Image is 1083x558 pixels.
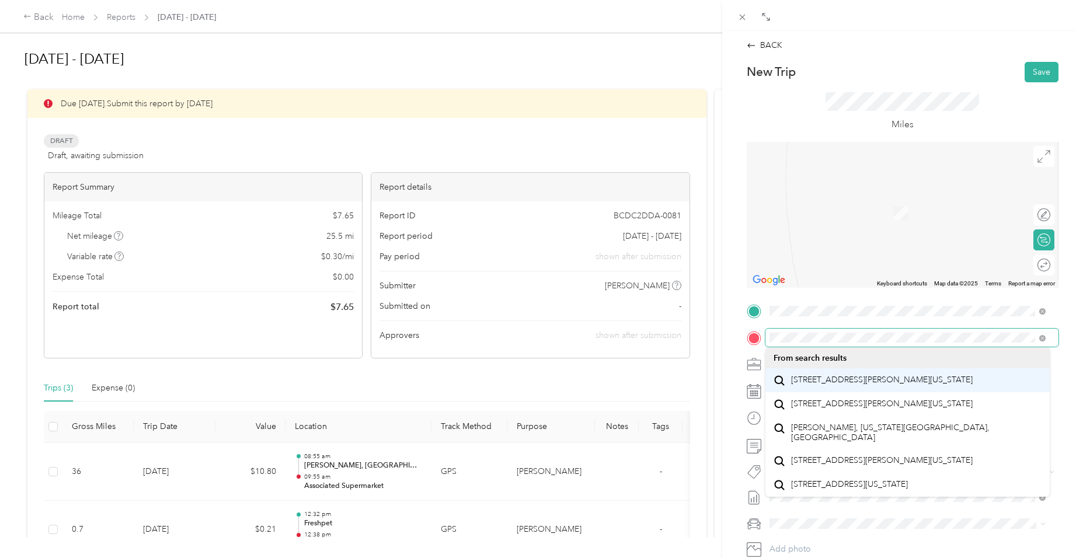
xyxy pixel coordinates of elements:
span: From search results [774,353,847,363]
a: Open this area in Google Maps (opens a new window) [750,273,788,288]
span: Map data ©2025 [934,280,978,287]
a: Terms (opens in new tab) [985,280,1001,287]
img: Google [750,273,788,288]
span: [STREET_ADDRESS][US_STATE] [791,479,908,490]
p: Miles [892,117,914,132]
span: [STREET_ADDRESS][PERSON_NAME][US_STATE] [791,455,973,466]
iframe: Everlance-gr Chat Button Frame [1018,493,1083,558]
span: [STREET_ADDRESS][PERSON_NAME][US_STATE] [791,375,973,385]
div: BACK [747,39,782,51]
button: Add photo [765,541,1058,557]
span: [PERSON_NAME], [US_STATE][GEOGRAPHIC_DATA], [GEOGRAPHIC_DATA] [791,423,1042,443]
button: Save [1025,62,1058,82]
a: Report a map error [1008,280,1055,287]
p: New Trip [747,64,796,80]
button: Keyboard shortcuts [877,280,927,288]
span: [STREET_ADDRESS][PERSON_NAME][US_STATE] [791,399,973,409]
